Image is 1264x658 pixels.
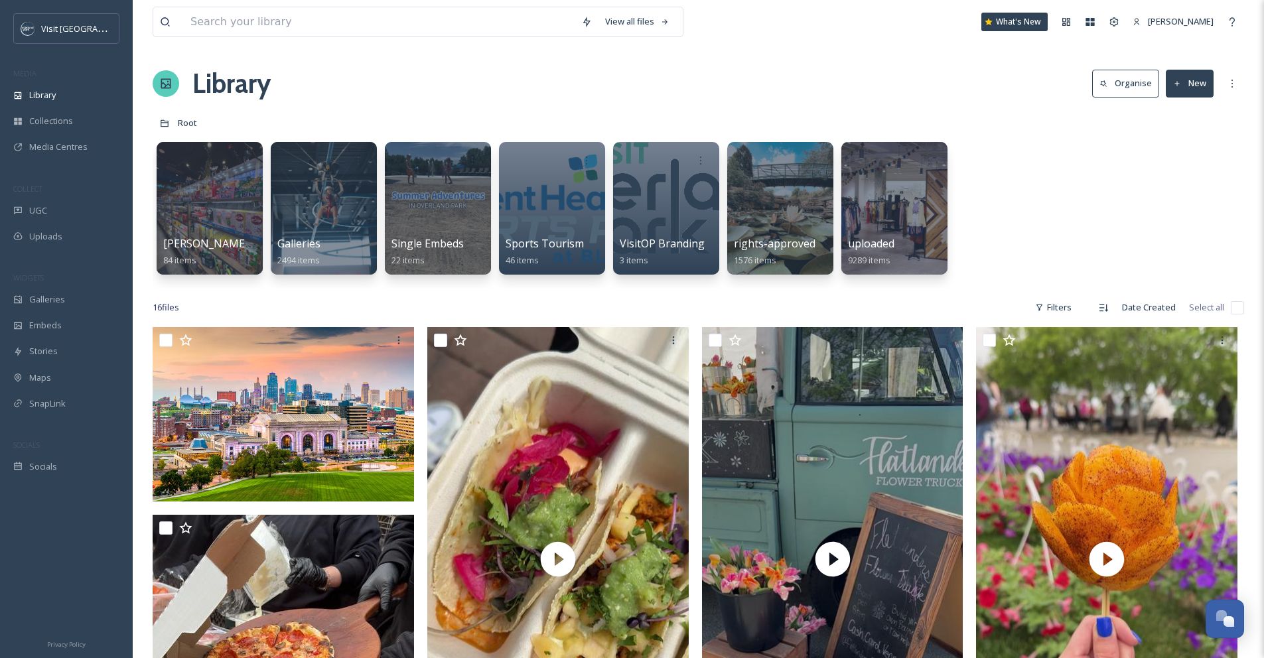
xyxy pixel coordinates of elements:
[1126,9,1220,34] a: [PERSON_NAME]
[506,236,584,251] span: Sports Tourism
[153,301,179,314] span: 16 file s
[277,237,320,266] a: Galleries2494 items
[848,236,894,251] span: uploaded
[13,68,36,78] span: MEDIA
[47,635,86,651] a: Privacy Policy
[1166,70,1214,97] button: New
[734,237,815,266] a: rights-approved1576 items
[848,237,894,266] a: uploaded9289 items
[391,237,464,266] a: Single Embeds22 items
[1092,70,1159,97] button: Organise
[1189,301,1224,314] span: Select all
[391,254,425,266] span: 22 items
[277,236,320,251] span: Galleries
[29,371,51,384] span: Maps
[848,254,890,266] span: 9289 items
[620,254,648,266] span: 3 items
[29,319,62,332] span: Embeds
[506,254,539,266] span: 46 items
[29,204,47,217] span: UGC
[29,141,88,153] span: Media Centres
[734,254,776,266] span: 1576 items
[13,273,44,283] span: WIDGETS
[13,440,40,450] span: SOCIALS
[29,397,66,410] span: SnapLink
[29,293,65,306] span: Galleries
[620,237,705,266] a: VisitOP Branding3 items
[598,9,676,34] a: View all files
[184,7,575,36] input: Search your library
[192,64,271,103] a: Library
[163,254,196,266] span: 84 items
[47,640,86,649] span: Privacy Policy
[620,236,705,251] span: VisitOP Branding
[277,254,320,266] span: 2494 items
[163,236,329,251] span: [PERSON_NAME] Sponsored Trip
[981,13,1048,31] a: What's New
[734,236,815,251] span: rights-approved
[391,236,464,251] span: Single Embeds
[29,345,58,358] span: Stories
[178,115,197,131] a: Root
[1028,295,1078,320] div: Filters
[29,89,56,101] span: Library
[13,184,42,194] span: COLLECT
[506,237,584,266] a: Sports Tourism46 items
[1148,15,1214,27] span: [PERSON_NAME]
[163,237,329,266] a: [PERSON_NAME] Sponsored Trip84 items
[29,460,57,473] span: Socials
[1206,600,1244,638] button: Open Chat
[153,327,414,501] img: AdobeStock_221576753.jpeg
[29,230,62,243] span: Uploads
[41,22,144,34] span: Visit [GEOGRAPHIC_DATA]
[21,22,35,35] img: c3es6xdrejuflcaqpovn.png
[1115,295,1182,320] div: Date Created
[178,117,197,129] span: Root
[29,115,73,127] span: Collections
